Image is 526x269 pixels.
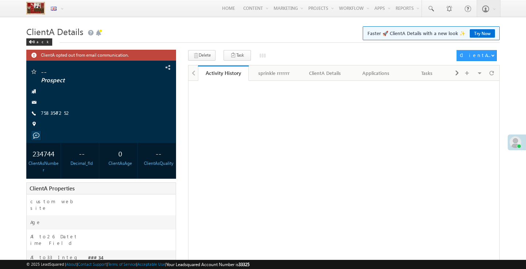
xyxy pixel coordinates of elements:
div: Tasks [408,69,446,77]
div: -- [66,147,97,160]
a: Contact Support [78,262,107,266]
span: ClientA opted out from email communication. [41,52,155,58]
div: ClientAsQuality [143,160,174,167]
span: Your Leadsquared Account Number is [166,262,249,267]
a: ClientA Details [300,65,351,81]
div: Back [26,38,52,46]
div: Applications [357,69,395,77]
label: Alto26 Datetime Field [30,233,81,246]
a: Tasks [402,65,453,81]
img: Custom Logo [26,2,45,15]
a: Back [26,38,56,44]
div: ClientAsNumber [28,160,59,173]
a: Terms of Service [108,262,136,266]
div: Activity History [203,69,244,76]
button: Delete [188,50,216,61]
div: ClientA Details [306,69,344,77]
span: © 2025 LeadSquared | | | | | [26,261,249,268]
span: Prospect [41,77,133,84]
div: Decimal_fld [66,160,97,167]
div: 234744 [28,147,59,160]
span: ClientA Properties [30,185,75,192]
a: Try Now [470,29,495,38]
span: Faster 🚀 ClientA Details with a new look ✨ [367,30,495,37]
div: ClientAsAge [105,160,136,167]
img: search-leads-loading.gif [260,51,266,60]
button: ClientA Actions [457,50,497,61]
div: ### 34 [86,254,176,264]
div: -- [143,147,174,160]
div: ClientA Actions [460,52,491,58]
span: 33325 [239,262,249,267]
a: sprinkle rrrrrrr [249,65,300,81]
a: Acceptable Use [137,262,165,266]
label: custom website [30,198,81,211]
div: 0 [105,147,136,160]
a: 7583547252 [41,110,71,116]
span: ClientA Details [26,26,83,37]
button: Task [224,50,251,61]
a: Applications [351,65,402,81]
span: -- [41,68,133,75]
a: Activity History [198,65,249,81]
div: sprinkle rrrrrrr [255,69,293,77]
a: About [66,262,77,266]
label: Age [30,219,41,226]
